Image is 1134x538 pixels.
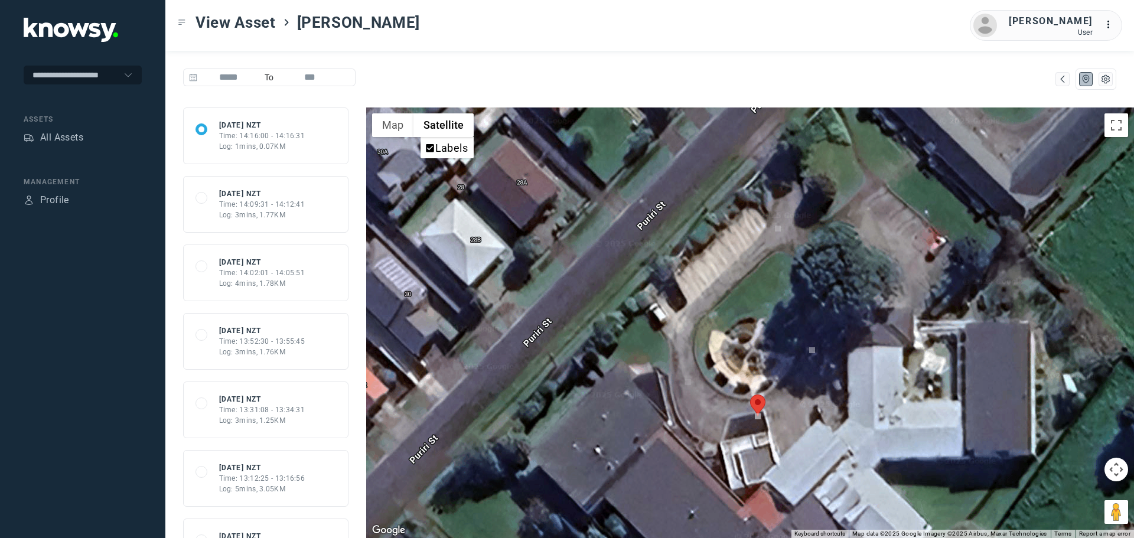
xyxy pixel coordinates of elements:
[1009,14,1093,28] div: [PERSON_NAME]
[40,131,83,145] div: All Assets
[260,69,279,86] span: To
[1104,500,1128,524] button: Drag Pegman onto the map to open Street View
[1057,74,1068,84] div: Map
[1104,18,1119,32] div: :
[24,195,34,206] div: Profile
[421,137,474,158] ul: Show satellite imagery
[219,462,305,473] div: [DATE] NZT
[24,177,142,187] div: Management
[1079,530,1130,537] a: Report a map error
[178,18,186,27] div: Toggle Menu
[1054,530,1072,537] a: Terms (opens in new tab)
[422,138,472,157] li: Labels
[852,530,1047,537] span: Map data ©2025 Google Imagery ©2025 Airbus, Maxar Technologies
[40,193,69,207] div: Profile
[1105,20,1117,29] tspan: ...
[219,141,305,152] div: Log: 1mins, 0.07KM
[219,210,305,220] div: Log: 3mins, 1.77KM
[24,132,34,143] div: Assets
[1104,18,1119,34] div: :
[219,405,305,415] div: Time: 13:31:08 - 13:34:31
[369,523,408,538] img: Google
[24,131,83,145] a: AssetsAll Assets
[219,257,305,268] div: [DATE] NZT
[297,12,420,33] span: [PERSON_NAME]
[219,347,305,357] div: Log: 3mins, 1.76KM
[219,325,305,336] div: [DATE] NZT
[24,18,118,42] img: Application Logo
[219,394,305,405] div: [DATE] NZT
[219,120,305,131] div: [DATE] NZT
[219,131,305,141] div: Time: 14:16:00 - 14:16:31
[1100,74,1111,84] div: List
[1009,28,1093,37] div: User
[219,415,305,426] div: Log: 3mins, 1.25KM
[413,113,474,137] button: Show satellite imagery
[24,193,69,207] a: ProfileProfile
[1081,74,1091,84] div: Map
[1104,458,1128,481] button: Map camera controls
[219,484,305,494] div: Log: 5mins, 3.05KM
[195,12,276,33] span: View Asset
[282,18,291,27] div: >
[24,114,142,125] div: Assets
[219,278,305,289] div: Log: 4mins, 1.78KM
[219,188,305,199] div: [DATE] NZT
[435,142,468,154] label: Labels
[973,14,997,37] img: avatar.png
[369,523,408,538] a: Open this area in Google Maps (opens a new window)
[1104,113,1128,137] button: Toggle fullscreen view
[219,336,305,347] div: Time: 13:52:30 - 13:55:45
[219,268,305,278] div: Time: 14:02:01 - 14:05:51
[219,473,305,484] div: Time: 13:12:25 - 13:16:56
[372,113,413,137] button: Show street map
[219,199,305,210] div: Time: 14:09:31 - 14:12:41
[794,530,845,538] button: Keyboard shortcuts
